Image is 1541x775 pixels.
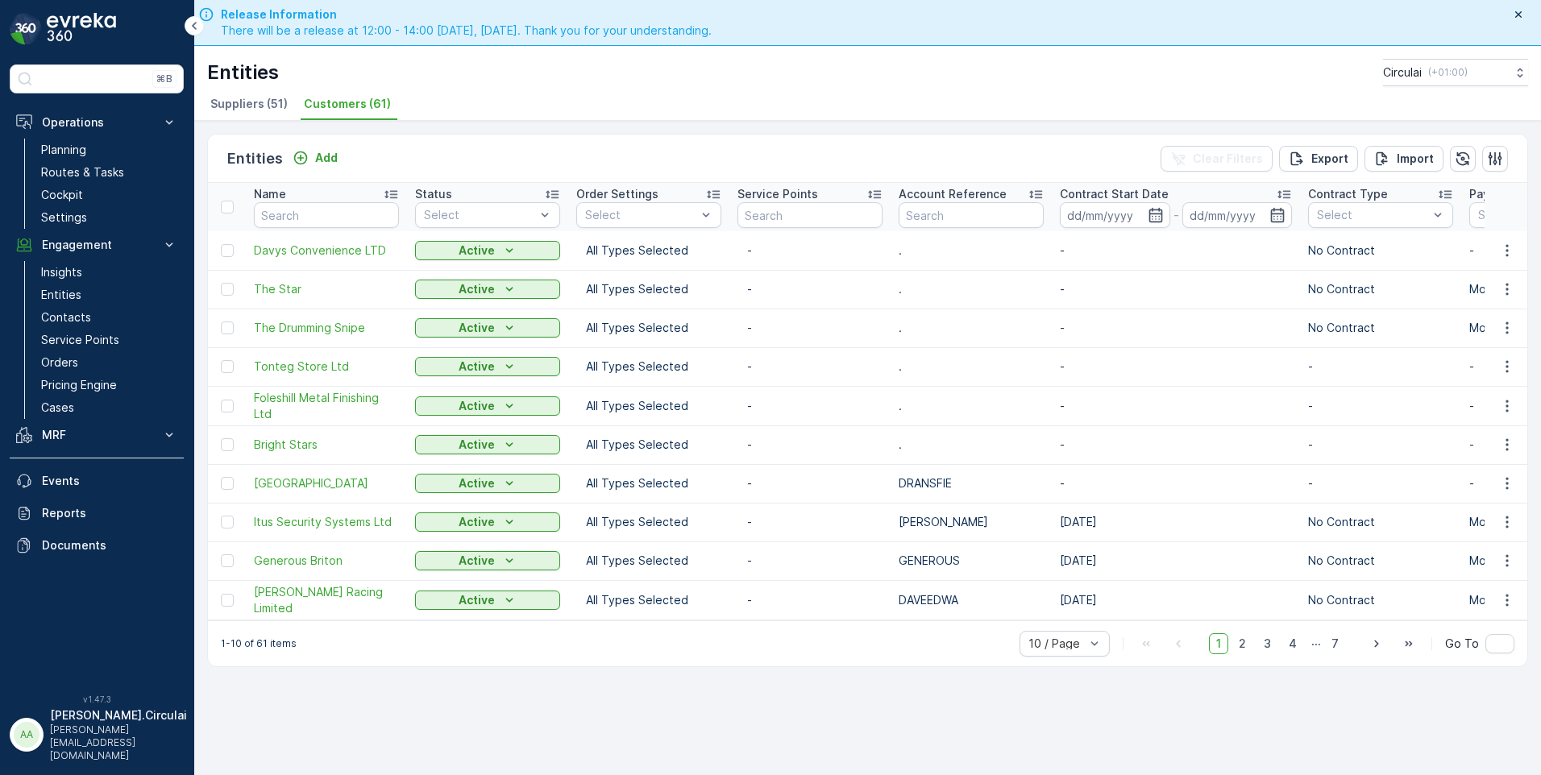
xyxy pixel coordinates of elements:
p: All Types Selected [586,398,712,414]
td: . [891,425,1052,464]
a: Tonteg Store Ltd [254,358,399,375]
a: The Star [254,281,399,297]
button: Add [286,148,344,168]
button: Active [415,396,560,416]
p: Planning [41,142,86,158]
p: Orders [41,354,78,371]
div: Toggle Row Selected [221,360,234,373]
button: Active [415,241,560,260]
p: Status [415,186,452,202]
p: All Types Selected [586,475,712,491]
p: Settings [41,209,87,226]
p: Active [459,475,495,491]
img: logo_dark-DEwI_e13.png [47,13,116,45]
p: Add [315,150,338,166]
td: . [891,270,1052,309]
a: Service Points [35,329,184,351]
p: All Types Selected [586,358,712,375]
a: Settings [35,206,184,229]
button: Circulai(+01:00) [1383,59,1528,86]
p: Order Settings [576,186,658,202]
div: Toggle Row Selected [221,283,234,296]
p: All Types Selected [586,437,712,453]
td: - [1052,386,1300,425]
p: All Types Selected [586,514,712,530]
div: Toggle Row Selected [221,400,234,412]
p: Active [459,242,495,259]
p: Active [459,592,495,608]
a: Generous Briton [254,553,399,569]
input: Search [737,202,883,228]
p: - [747,514,873,530]
td: No Contract [1300,231,1461,270]
button: Import [1364,146,1443,172]
td: . [891,309,1052,347]
div: Toggle Row Selected [221,594,234,607]
a: Documents [10,529,184,562]
div: Toggle Row Selected [221,477,234,490]
p: Service Points [41,332,119,348]
a: Orders [35,351,184,374]
button: AA[PERSON_NAME].Circulai[PERSON_NAME][EMAIL_ADDRESS][DOMAIN_NAME] [10,707,184,762]
a: The Drumming Snipe [254,320,399,336]
a: Cases [35,396,184,419]
p: 1-10 of 61 items [221,637,297,650]
button: Operations [10,106,184,139]
p: - [747,437,873,453]
p: [PERSON_NAME][EMAIL_ADDRESS][DOMAIN_NAME] [50,723,187,762]
p: Reports [42,505,177,521]
p: Documents [42,537,177,553]
p: Select [585,207,696,223]
button: Active [415,318,560,338]
span: Suppliers (51) [210,96,288,112]
p: Active [459,514,495,530]
a: Davys Convenience LTD [254,242,399,259]
td: - [1300,347,1461,386]
span: 1 [1209,633,1228,654]
p: Name [254,186,286,202]
td: GENEROUS [891,541,1052,580]
p: All Types Selected [586,592,712,608]
p: Import [1397,151,1434,167]
div: Toggle Row Selected [221,554,234,567]
p: - [747,281,873,297]
a: Bright Stars [254,437,399,453]
a: Dransfields [254,475,399,491]
input: dd/mm/yyyy [1060,202,1170,228]
p: Routes & Tasks [41,164,124,180]
p: - [747,592,873,608]
span: 3 [1256,633,1278,654]
td: - [1052,347,1300,386]
a: Planning [35,139,184,161]
p: Cases [41,400,74,416]
td: - [1052,270,1300,309]
p: Service Points [737,186,818,202]
p: Export [1311,151,1348,167]
td: [PERSON_NAME] [891,503,1052,541]
p: Active [459,437,495,453]
td: No Contract [1300,541,1461,580]
td: . [891,347,1052,386]
button: Active [415,280,560,299]
a: Insights [35,261,184,284]
button: Active [415,474,560,493]
input: Search [254,202,399,228]
td: No Contract [1300,503,1461,541]
p: - [747,553,873,569]
button: Active [415,591,560,610]
p: - [747,358,873,375]
p: Entities [207,60,279,85]
p: Active [459,358,495,375]
a: Itus Security Systems Ltd [254,514,399,530]
a: Entities [35,284,184,306]
p: All Types Selected [586,242,712,259]
td: DRANSFIE [891,464,1052,503]
td: DAVEEDWA [891,580,1052,620]
p: ... [1311,633,1321,654]
p: All Types Selected [586,281,712,297]
span: There will be a release at 12:00 - 14:00 [DATE], [DATE]. Thank you for your understanding. [221,23,712,39]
